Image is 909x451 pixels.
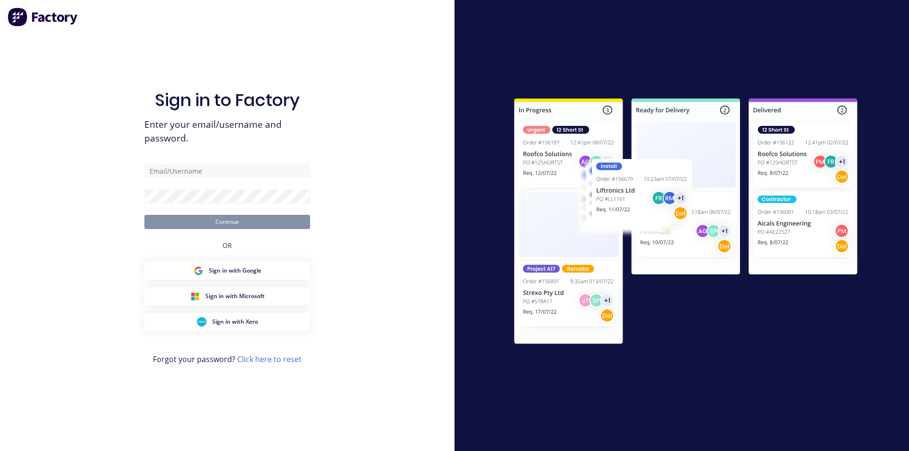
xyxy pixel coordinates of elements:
a: Click here to reset [237,354,302,364]
button: Google Sign inSign in with Google [144,262,310,280]
button: Xero Sign inSign in with Xero [144,313,310,331]
button: Microsoft Sign inSign in with Microsoft [144,287,310,305]
img: Google Sign in [194,266,203,275]
span: Enter your email/username and password. [144,118,310,145]
img: Xero Sign in [197,317,206,327]
div: OR [223,229,232,262]
button: Continue [144,215,310,229]
img: Factory [8,8,79,27]
h1: Sign in to Factory [155,90,300,110]
span: Sign in with Xero [212,318,258,326]
span: Sign in with Microsoft [205,292,265,301]
img: Sign in [493,80,878,366]
input: Email/Username [144,164,310,178]
img: Microsoft Sign in [190,292,200,301]
span: Forgot your password? [153,354,302,365]
span: Sign in with Google [209,266,261,275]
